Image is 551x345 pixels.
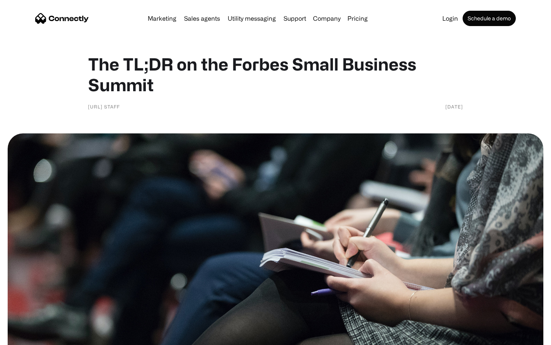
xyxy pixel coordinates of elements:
[88,103,120,110] div: [URL] Staff
[15,332,46,342] ul: Language list
[439,15,461,21] a: Login
[225,15,279,21] a: Utility messaging
[313,13,341,24] div: Company
[344,15,371,21] a: Pricing
[445,103,463,110] div: [DATE]
[8,332,46,342] aside: Language selected: English
[145,15,179,21] a: Marketing
[280,15,309,21] a: Support
[181,15,223,21] a: Sales agents
[463,11,516,26] a: Schedule a demo
[88,54,463,95] h1: The TL;DR on the Forbes Small Business Summit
